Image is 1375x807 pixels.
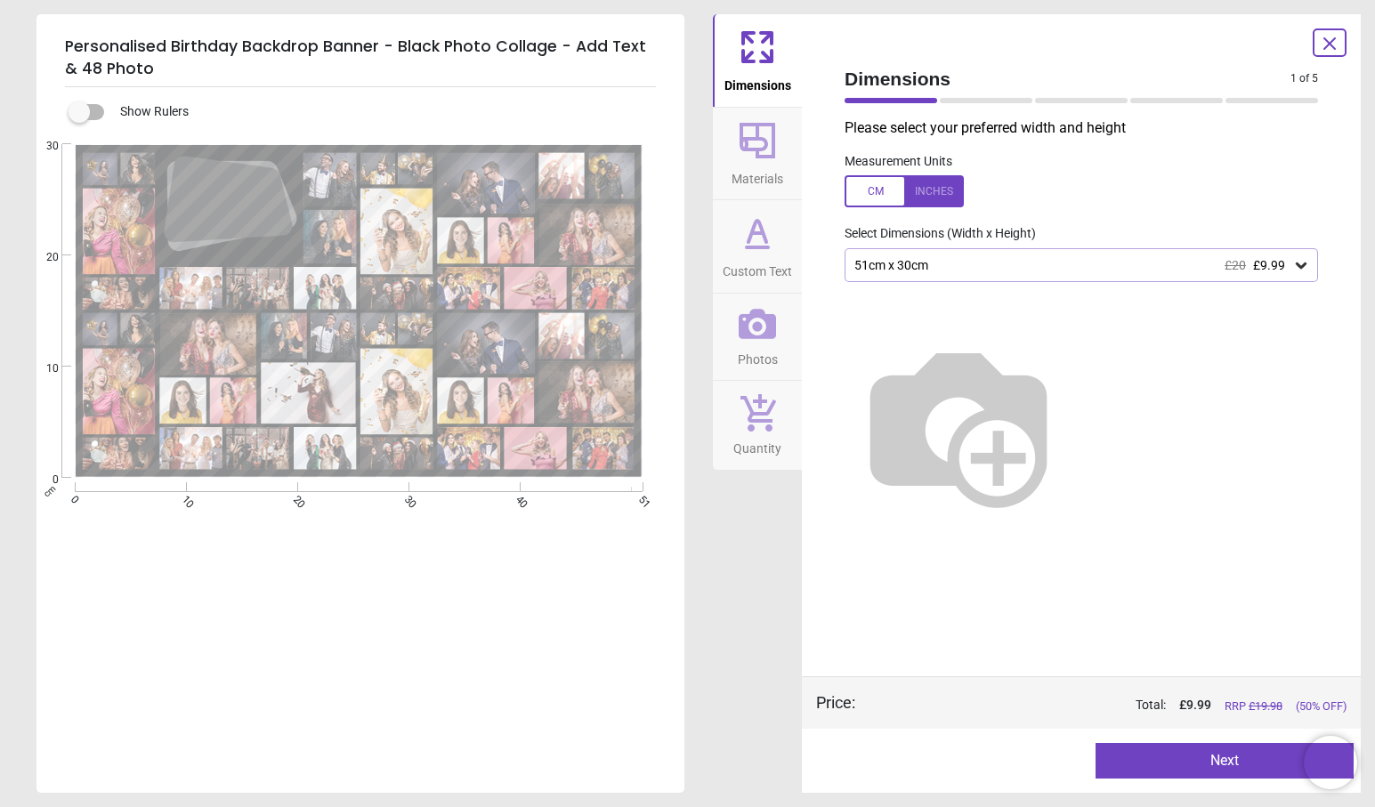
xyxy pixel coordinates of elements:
[1096,743,1354,779] button: Next
[65,28,656,87] h5: Personalised Birthday Backdrop Banner - Black Photo Collage - Add Text & 48 Photo
[25,250,59,265] span: 20
[1225,698,1282,714] span: RRP
[853,258,1292,273] div: 51cm x 30cm
[25,139,59,154] span: 30
[733,432,781,458] span: Quantity
[713,108,802,200] button: Materials
[816,691,855,714] div: Price :
[845,118,1332,138] p: Please select your preferred width and height
[830,225,1036,243] label: Select Dimensions (Width x Height)
[713,200,802,293] button: Custom Text
[1249,699,1282,713] span: £ 19.98
[738,343,778,369] span: Photos
[882,697,1347,714] div: Total:
[723,254,792,281] span: Custom Text
[79,101,684,123] div: Show Rulers
[1253,258,1285,272] span: £9.99
[724,69,791,95] span: Dimensions
[713,14,802,107] button: Dimensions
[1304,736,1357,789] iframe: Brevo live chat
[1225,258,1246,272] span: £20
[25,361,59,376] span: 10
[25,472,59,488] span: 0
[1290,71,1318,86] span: 1 of 5
[713,294,802,381] button: Photos
[1179,697,1211,714] span: £
[732,162,783,189] span: Materials
[845,153,952,171] label: Measurement Units
[845,66,1290,92] span: Dimensions
[713,381,802,470] button: Quantity
[845,311,1072,538] img: Helper for size comparison
[1186,698,1211,712] span: 9.99
[1296,698,1347,714] span: (50% OFF)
